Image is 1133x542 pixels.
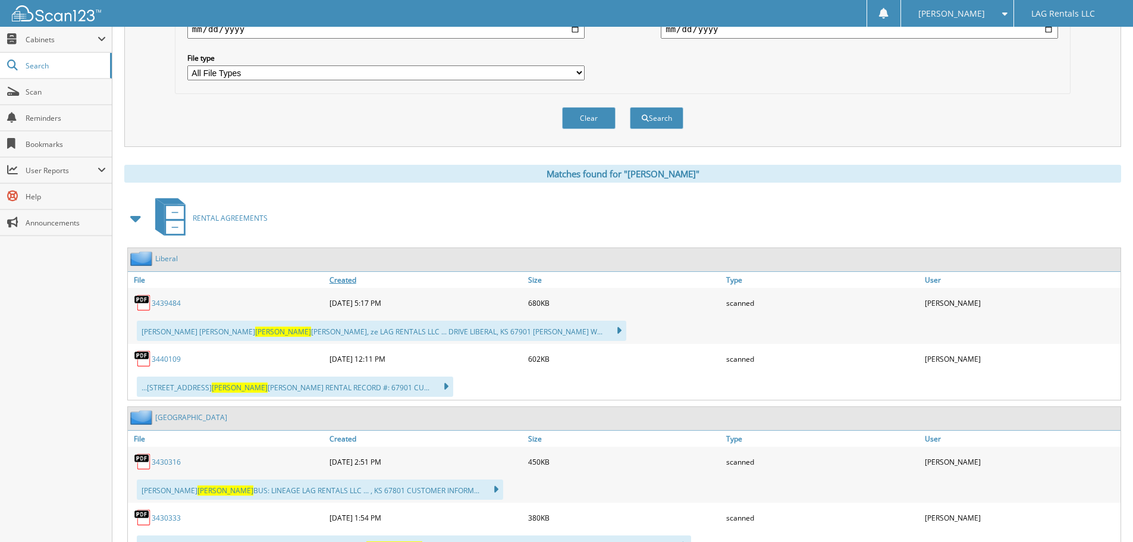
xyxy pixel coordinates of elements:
a: Type [723,431,922,447]
img: PDF.png [134,509,152,527]
div: [PERSON_NAME] BUS: LINEAGE LAG RENTALS LLC ... , KS 67801 CUSTOMER INFORM... [137,480,503,500]
img: folder2.png [130,410,155,425]
a: File [128,431,327,447]
span: [PERSON_NAME] [212,383,268,393]
div: scanned [723,506,922,530]
div: Matches found for "[PERSON_NAME]" [124,165,1121,183]
img: PDF.png [134,350,152,368]
a: User [922,431,1121,447]
div: [PERSON_NAME] [922,450,1121,474]
span: Search [26,61,104,71]
div: scanned [723,347,922,371]
div: [PERSON_NAME] [922,506,1121,530]
div: [PERSON_NAME] [922,347,1121,371]
img: PDF.png [134,294,152,312]
div: scanned [723,450,922,474]
span: Cabinets [26,35,98,45]
div: 602KB [525,347,724,371]
div: scanned [723,291,922,315]
a: File [128,272,327,288]
span: RENTAL AGREEMENTS [193,213,268,223]
span: Scan [26,87,106,97]
a: Liberal [155,253,178,264]
img: PDF.png [134,453,152,471]
a: User [922,272,1121,288]
div: ...[STREET_ADDRESS] [PERSON_NAME] RENTAL RECORD #: 67901 CU... [137,377,453,397]
span: Help [26,192,106,202]
a: 3430316 [152,457,181,467]
div: 680KB [525,291,724,315]
div: [PERSON_NAME] [922,291,1121,315]
a: Created [327,431,525,447]
a: Type [723,272,922,288]
div: [DATE] 2:51 PM [327,450,525,474]
div: [DATE] 5:17 PM [327,291,525,315]
div: [DATE] 12:11 PM [327,347,525,371]
span: Bookmarks [26,139,106,149]
a: Size [525,272,724,288]
div: [DATE] 1:54 PM [327,506,525,530]
label: File type [187,53,585,63]
span: User Reports [26,165,98,176]
span: LAG Rentals LLC [1031,10,1095,17]
input: start [187,20,585,39]
a: [GEOGRAPHIC_DATA] [155,412,227,422]
button: Clear [562,107,616,129]
div: [PERSON_NAME] [PERSON_NAME] [PERSON_NAME], ze LAG RENTALS LLC ... DRIVE LIBERAL, KS 67901 [PERSON... [137,321,626,341]
a: 3439484 [152,298,181,308]
img: folder2.png [130,251,155,266]
a: 3430333 [152,513,181,523]
span: Reminders [26,113,106,123]
a: 3440109 [152,354,181,364]
span: [PERSON_NAME] [197,485,253,496]
iframe: Chat Widget [1074,485,1133,542]
span: Announcements [26,218,106,228]
a: Size [525,431,724,447]
span: [PERSON_NAME] [918,10,985,17]
a: RENTAL AGREEMENTS [148,195,268,242]
div: 450KB [525,450,724,474]
a: Created [327,272,525,288]
input: end [661,20,1058,39]
button: Search [630,107,683,129]
span: [PERSON_NAME] [255,327,311,337]
div: 380KB [525,506,724,530]
img: scan123-logo-white.svg [12,5,101,21]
